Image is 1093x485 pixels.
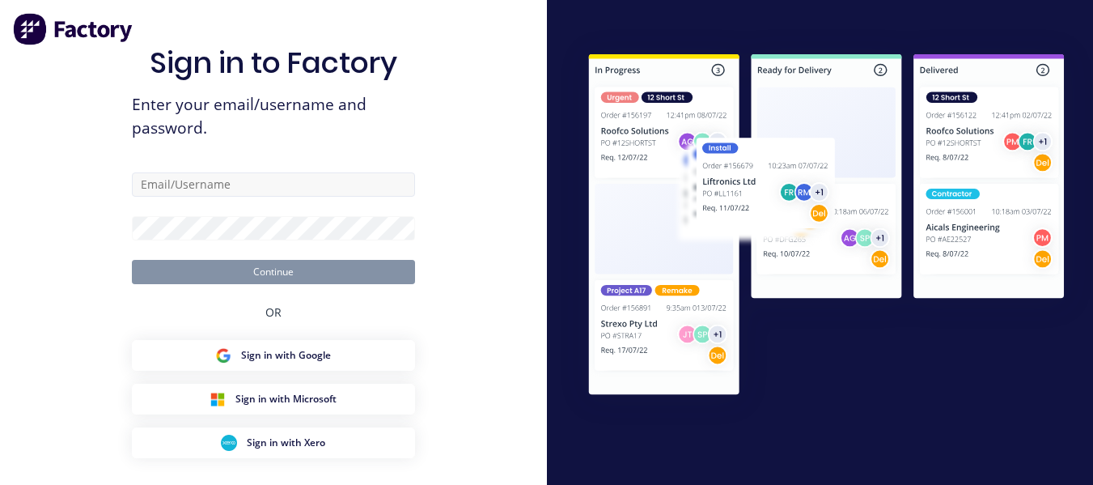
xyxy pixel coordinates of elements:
[235,392,337,406] span: Sign in with Microsoft
[241,348,331,363] span: Sign in with Google
[221,435,237,451] img: Xero Sign in
[132,93,415,140] span: Enter your email/username and password.
[265,284,282,340] div: OR
[210,391,226,407] img: Microsoft Sign in
[247,436,325,450] span: Sign in with Xero
[150,45,397,80] h1: Sign in to Factory
[132,172,415,197] input: Email/Username
[13,13,134,45] img: Factory
[215,347,231,364] img: Google Sign in
[132,340,415,371] button: Google Sign inSign in with Google
[132,428,415,458] button: Xero Sign inSign in with Xero
[132,384,415,415] button: Microsoft Sign inSign in with Microsoft
[132,260,415,284] button: Continue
